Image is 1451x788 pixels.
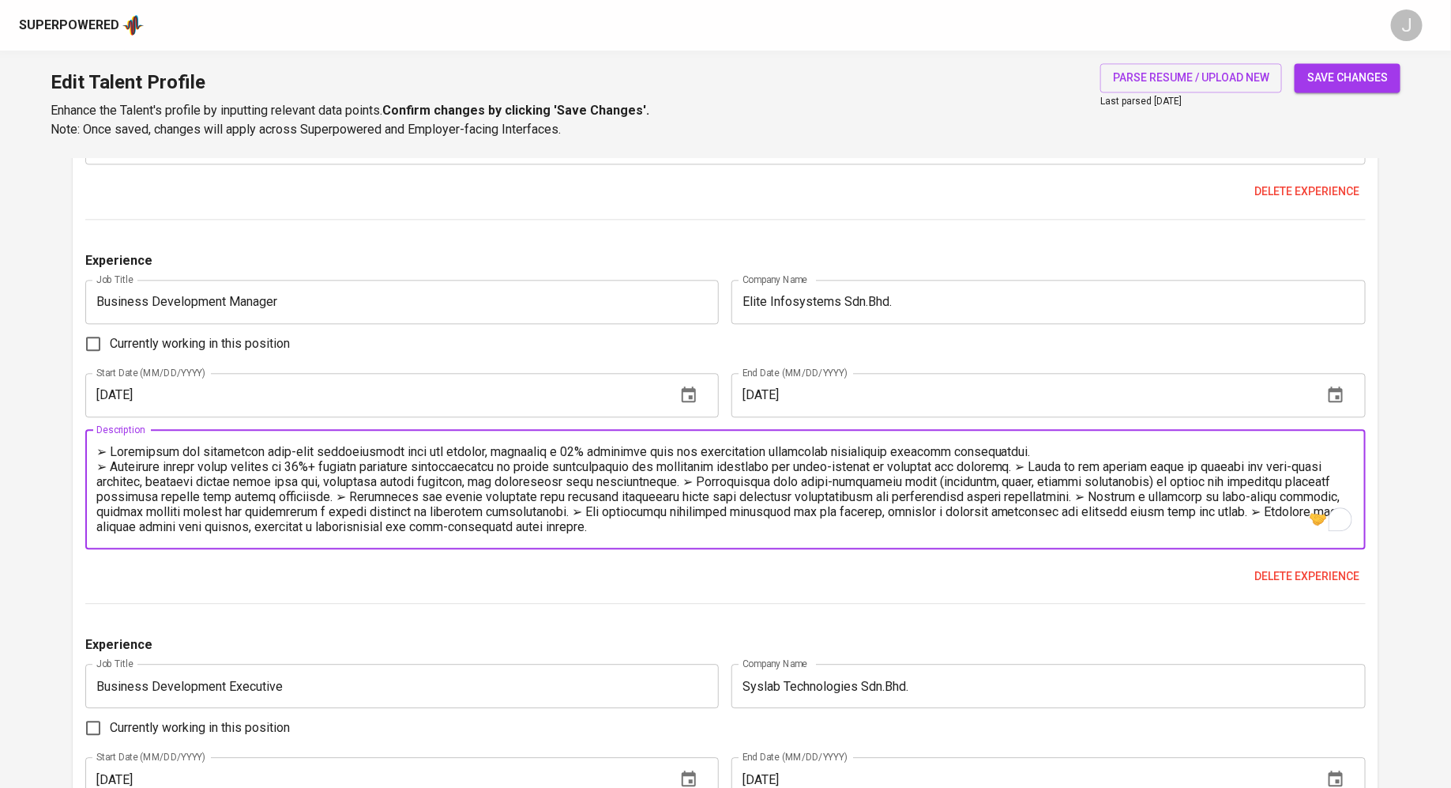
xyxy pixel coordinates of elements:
[1100,96,1182,107] span: Last parsed [DATE]
[110,718,290,737] span: Currently working in this position
[85,251,152,270] p: Experience
[1254,182,1359,202] span: Delete experience
[1248,562,1366,591] button: Delete experience
[382,103,649,118] b: Confirm changes by clicking 'Save Changes'.
[51,63,649,101] h1: Edit Talent Profile
[110,334,290,353] span: Currently working in this position
[1307,68,1388,88] span: save changes
[1391,9,1423,41] div: J
[1100,63,1282,92] button: parse resume / upload new
[1113,68,1269,88] span: parse resume / upload new
[19,13,144,37] a: Superpoweredapp logo
[122,13,144,37] img: app logo
[51,101,649,139] p: Enhance the Talent's profile by inputting relevant data points. Note: Once saved, changes will ap...
[1248,177,1366,206] button: Delete experience
[85,635,152,654] p: Experience
[96,444,1355,534] textarea: To enrich screen reader interactions, please activate Accessibility in Grammarly extension settings
[1295,63,1400,92] button: save changes
[1254,567,1359,586] span: Delete experience
[19,17,119,35] div: Superpowered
